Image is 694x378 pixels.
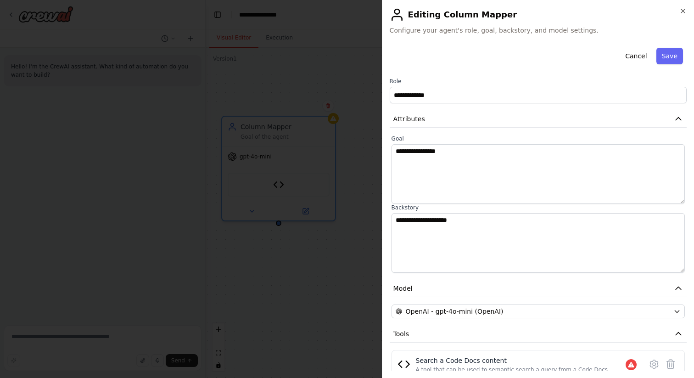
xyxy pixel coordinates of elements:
span: Tools [393,329,409,339]
button: Cancel [620,48,652,64]
button: Model [390,280,687,297]
h2: Editing Column Mapper [390,7,687,22]
button: OpenAI - gpt-4o-mini (OpenAI) [392,305,685,318]
button: Delete tool [662,356,679,372]
label: Backstory [392,204,685,211]
img: CodeDocsSearchTool [397,358,410,371]
div: Search a Code Docs content [416,356,626,365]
label: Goal [392,135,685,142]
span: Model [393,284,413,293]
span: OpenAI - gpt-4o-mini (OpenAI) [406,307,504,316]
span: Configure your agent's role, goal, backstory, and model settings. [390,26,687,35]
div: A tool that can be used to semantic search a query from a Code Docs content. [416,366,626,373]
button: Tools [390,326,687,343]
button: Attributes [390,111,687,128]
button: Configure tool [646,356,662,372]
button: Save [656,48,683,64]
span: Attributes [393,114,425,124]
label: Role [390,78,687,85]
